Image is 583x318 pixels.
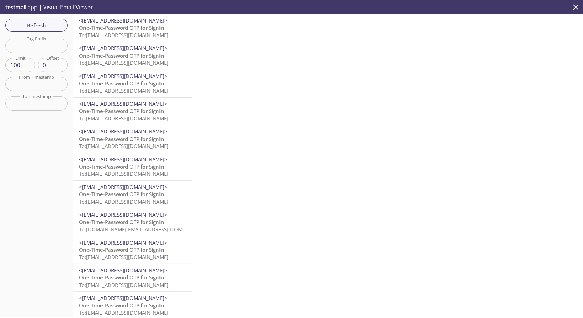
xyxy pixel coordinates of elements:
div: <[EMAIL_ADDRESS][DOMAIN_NAME]>One-Time-Password OTP for SignInTo:[EMAIL_ADDRESS][DOMAIN_NAME] [73,181,192,208]
span: testmail [5,3,26,11]
span: To: [EMAIL_ADDRESS][DOMAIN_NAME] [79,115,168,122]
span: <[EMAIL_ADDRESS][DOMAIN_NAME]> [79,17,167,24]
span: One-Time-Password OTP for SignIn [79,107,164,114]
div: <[EMAIL_ADDRESS][DOMAIN_NAME]>One-Time-Password OTP for SignInTo:[EMAIL_ADDRESS][DOMAIN_NAME] [73,153,192,180]
span: One-Time-Password OTP for SignIn [79,219,164,226]
span: To: [EMAIL_ADDRESS][DOMAIN_NAME] [79,309,168,316]
span: <[EMAIL_ADDRESS][DOMAIN_NAME]> [79,73,167,79]
span: <[EMAIL_ADDRESS][DOMAIN_NAME]> [79,239,167,246]
span: One-Time-Password OTP for SignIn [79,191,164,198]
span: To: [EMAIL_ADDRESS][DOMAIN_NAME] [79,143,168,149]
div: <[EMAIL_ADDRESS][DOMAIN_NAME]>One-Time-Password OTP for SignInTo:[EMAIL_ADDRESS][DOMAIN_NAME] [73,42,192,69]
span: To: [EMAIL_ADDRESS][DOMAIN_NAME] [79,170,168,177]
div: <[EMAIL_ADDRESS][DOMAIN_NAME]>One-Time-Password OTP for SignInTo:[EMAIL_ADDRESS][DOMAIN_NAME] [73,125,192,153]
span: <[EMAIL_ADDRESS][DOMAIN_NAME]> [79,156,167,163]
div: <[EMAIL_ADDRESS][DOMAIN_NAME]>One-Time-Password OTP for SignInTo:[EMAIL_ADDRESS][DOMAIN_NAME] [73,70,192,97]
span: <[EMAIL_ADDRESS][DOMAIN_NAME]> [79,184,167,190]
div: <[EMAIL_ADDRESS][DOMAIN_NAME]>One-Time-Password OTP for SignInTo:[DOMAIN_NAME][EMAIL_ADDRESS][DOM... [73,208,192,236]
span: One-Time-Password OTP for SignIn [79,52,164,59]
span: To: [EMAIL_ADDRESS][DOMAIN_NAME] [79,254,168,260]
div: <[EMAIL_ADDRESS][DOMAIN_NAME]>One-Time-Password OTP for SignInTo:[EMAIL_ADDRESS][DOMAIN_NAME] [73,98,192,125]
span: One-Time-Password OTP for SignIn [79,80,164,87]
div: <[EMAIL_ADDRESS][DOMAIN_NAME]>One-Time-Password OTP for SignInTo:[EMAIL_ADDRESS][DOMAIN_NAME] [73,264,192,291]
span: Refresh [11,21,62,30]
span: To: [EMAIL_ADDRESS][DOMAIN_NAME] [79,198,168,205]
span: <[EMAIL_ADDRESS][DOMAIN_NAME]> [79,267,167,274]
span: One-Time-Password OTP for SignIn [79,274,164,281]
span: To: [EMAIL_ADDRESS][DOMAIN_NAME] [79,32,168,39]
span: <[EMAIL_ADDRESS][DOMAIN_NAME]> [79,211,167,218]
span: To: [EMAIL_ADDRESS][DOMAIN_NAME] [79,281,168,288]
span: To: [EMAIL_ADDRESS][DOMAIN_NAME] [79,59,168,66]
span: <[EMAIL_ADDRESS][DOMAIN_NAME]> [79,100,167,107]
div: <[EMAIL_ADDRESS][DOMAIN_NAME]>One-Time-Password OTP for SignInTo:[EMAIL_ADDRESS][DOMAIN_NAME] [73,14,192,42]
span: <[EMAIL_ADDRESS][DOMAIN_NAME]> [79,294,167,301]
span: One-Time-Password OTP for SignIn [79,302,164,309]
span: One-Time-Password OTP for SignIn [79,24,164,31]
span: One-Time-Password OTP for SignIn [79,163,164,170]
span: To: [DOMAIN_NAME][EMAIL_ADDRESS][DOMAIN_NAME] [79,226,209,233]
button: Refresh [5,19,68,32]
span: To: [EMAIL_ADDRESS][DOMAIN_NAME] [79,87,168,94]
span: One-Time-Password OTP for SignIn [79,135,164,142]
div: <[EMAIL_ADDRESS][DOMAIN_NAME]>One-Time-Password OTP for SignInTo:[EMAIL_ADDRESS][DOMAIN_NAME] [73,236,192,264]
span: One-Time-Password OTP for SignIn [79,246,164,253]
span: <[EMAIL_ADDRESS][DOMAIN_NAME]> [79,45,167,52]
span: <[EMAIL_ADDRESS][DOMAIN_NAME]> [79,128,167,135]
